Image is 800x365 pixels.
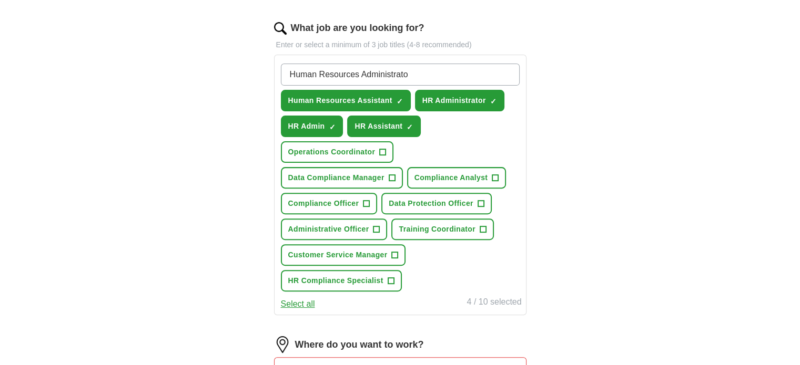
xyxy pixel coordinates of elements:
[397,97,403,106] span: ✓
[288,95,392,106] span: Human Resources Assistant
[288,121,325,132] span: HR Admin
[281,167,403,189] button: Data Compliance Manager
[288,224,369,235] span: Administrative Officer
[281,218,388,240] button: Administrative Officer
[281,141,394,163] button: Operations Coordinator
[281,244,406,266] button: Customer Service Manager
[329,123,335,131] span: ✓
[399,224,475,235] span: Training Coordinator
[391,218,493,240] button: Training Coordinator
[381,193,492,214] button: Data Protection Officer
[274,22,287,35] img: search.png
[389,198,473,209] span: Data Protection Officer
[347,116,421,137] button: HR Assistant✓
[415,90,504,111] button: HR Administrator✓
[288,275,383,286] span: HR Compliance Specialist
[288,147,376,158] span: Operations Coordinator
[274,336,291,353] img: location.png
[288,249,388,260] span: Customer Service Manager
[288,172,384,183] span: Data Compliance Manager
[291,21,424,35] label: What job are you looking for?
[274,39,526,50] p: Enter or select a minimum of 3 job titles (4-8 recommended)
[490,97,497,106] span: ✓
[467,296,521,310] div: 4 / 10 selected
[407,123,413,131] span: ✓
[295,338,424,352] label: Where do you want to work?
[281,270,402,291] button: HR Compliance Specialist
[281,116,343,137] button: HR Admin✓
[288,198,359,209] span: Compliance Officer
[281,298,315,310] button: Select all
[422,95,486,106] span: HR Administrator
[407,167,507,189] button: Compliance Analyst
[414,172,488,183] span: Compliance Analyst
[281,64,520,86] input: Type a job title and press enter
[281,90,411,111] button: Human Resources Assistant✓
[281,193,378,214] button: Compliance Officer
[355,121,402,132] span: HR Assistant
